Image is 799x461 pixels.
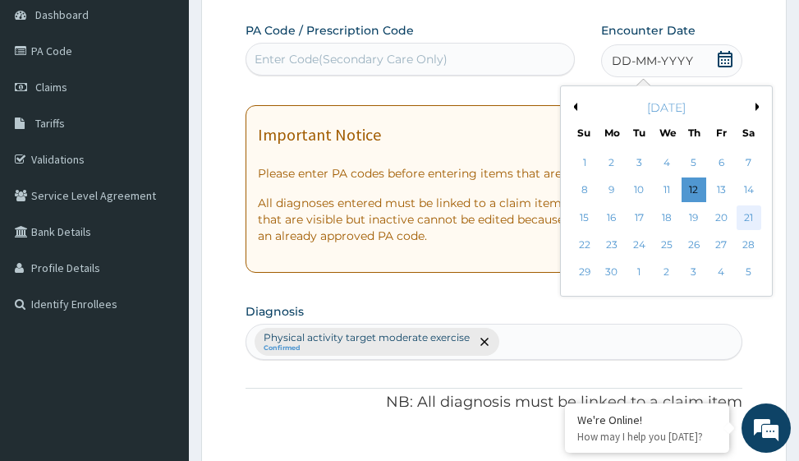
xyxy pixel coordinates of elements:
[35,7,89,22] span: Dashboard
[682,205,706,230] div: Choose Thursday, June 19th, 2025
[95,131,227,297] span: We're online!
[35,80,67,95] span: Claims
[755,103,764,111] button: Next Month
[571,150,762,287] div: month 2025-06
[577,430,717,444] p: How may I help you today?
[714,126,728,140] div: Fr
[599,233,624,257] div: Choose Monday, June 23rd, 2025
[659,126,673,140] div: We
[654,178,679,203] div: Choose Wednesday, June 11th, 2025
[742,126,755,140] div: Sa
[246,303,304,320] label: Diagnosis
[632,126,646,140] div: Tu
[687,126,701,140] div: Th
[682,178,706,203] div: Choose Thursday, June 12th, 2025
[737,178,761,203] div: Choose Saturday, June 14th, 2025
[654,150,679,175] div: Choose Wednesday, June 4th, 2025
[627,178,651,203] div: Choose Tuesday, June 10th, 2025
[627,205,651,230] div: Choose Tuesday, June 17th, 2025
[258,195,729,244] p: All diagnoses entered must be linked to a claim item. Diagnosis & Claim Items that are visible bu...
[654,260,679,285] div: Choose Wednesday, July 2nd, 2025
[627,233,651,257] div: Choose Tuesday, June 24th, 2025
[601,22,696,39] label: Encounter Date
[572,260,597,285] div: Choose Sunday, June 29th, 2025
[682,233,706,257] div: Choose Thursday, June 26th, 2025
[30,82,67,123] img: d_794563401_company_1708531726252_794563401
[567,99,765,116] div: [DATE]
[577,413,717,427] div: We're Online!
[569,103,577,111] button: Previous Month
[709,205,733,230] div: Choose Friday, June 20th, 2025
[654,233,679,257] div: Choose Wednesday, June 25th, 2025
[654,205,679,230] div: Choose Wednesday, June 18th, 2025
[709,150,733,175] div: Choose Friday, June 6th, 2025
[572,233,597,257] div: Choose Sunday, June 22nd, 2025
[572,178,597,203] div: Choose Sunday, June 8th, 2025
[258,165,729,182] p: Please enter PA codes before entering items that are not attached to a PA code
[599,260,624,285] div: Choose Monday, June 30th, 2025
[246,392,742,413] p: NB: All diagnosis must be linked to a claim item
[737,150,761,175] div: Choose Saturday, June 7th, 2025
[737,233,761,257] div: Choose Saturday, June 28th, 2025
[737,260,761,285] div: Choose Saturday, July 5th, 2025
[627,260,651,285] div: Choose Tuesday, July 1st, 2025
[572,205,597,230] div: Choose Sunday, June 15th, 2025
[35,116,65,131] span: Tariffs
[612,53,693,69] span: DD-MM-YYYY
[269,8,309,48] div: Minimize live chat window
[599,150,624,175] div: Choose Monday, June 2nd, 2025
[709,260,733,285] div: Choose Friday, July 4th, 2025
[8,296,313,353] textarea: Type your message and hit 'Enter'
[85,92,276,113] div: Chat with us now
[577,126,591,140] div: Su
[709,233,733,257] div: Choose Friday, June 27th, 2025
[709,178,733,203] div: Choose Friday, June 13th, 2025
[255,51,448,67] div: Enter Code(Secondary Care Only)
[246,22,414,39] label: PA Code / Prescription Code
[627,150,651,175] div: Choose Tuesday, June 3rd, 2025
[599,178,624,203] div: Choose Monday, June 9th, 2025
[572,150,597,175] div: Choose Sunday, June 1st, 2025
[258,126,381,144] h1: Important Notice
[599,205,624,230] div: Choose Monday, June 16th, 2025
[682,260,706,285] div: Choose Thursday, July 3rd, 2025
[737,205,761,230] div: Choose Saturday, June 21st, 2025
[682,150,706,175] div: Choose Thursday, June 5th, 2025
[604,126,618,140] div: Mo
